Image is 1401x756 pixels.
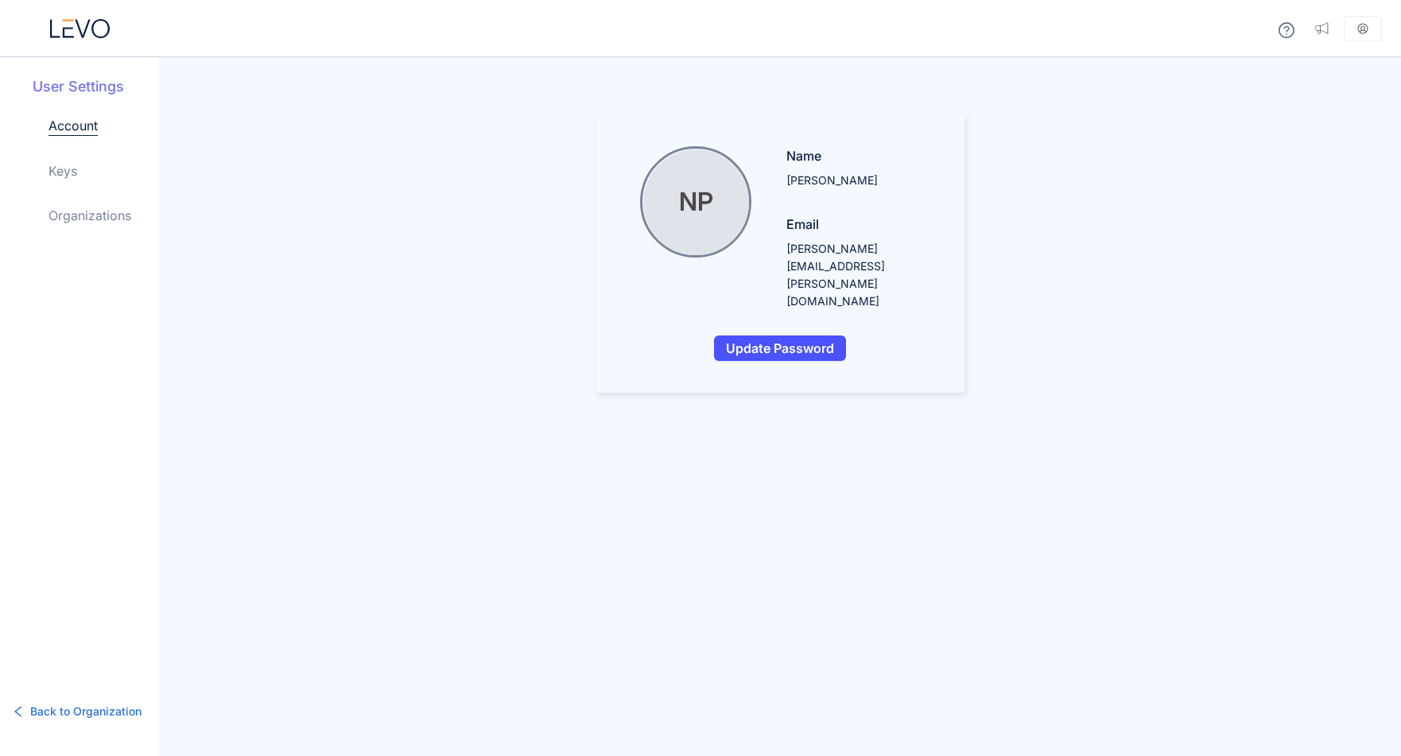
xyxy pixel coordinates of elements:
[643,149,749,255] div: NP
[786,215,933,234] p: Email
[49,116,98,136] a: Account
[49,206,131,225] a: Organizations
[714,335,846,361] button: Update Password
[726,341,834,355] span: Update Password
[49,161,77,180] a: Keys
[786,172,933,189] p: [PERSON_NAME]
[33,76,159,97] h5: User Settings
[786,146,933,165] p: Name
[30,703,142,720] span: Back to Organization
[786,240,933,310] p: [PERSON_NAME][EMAIL_ADDRESS][PERSON_NAME][DOMAIN_NAME]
